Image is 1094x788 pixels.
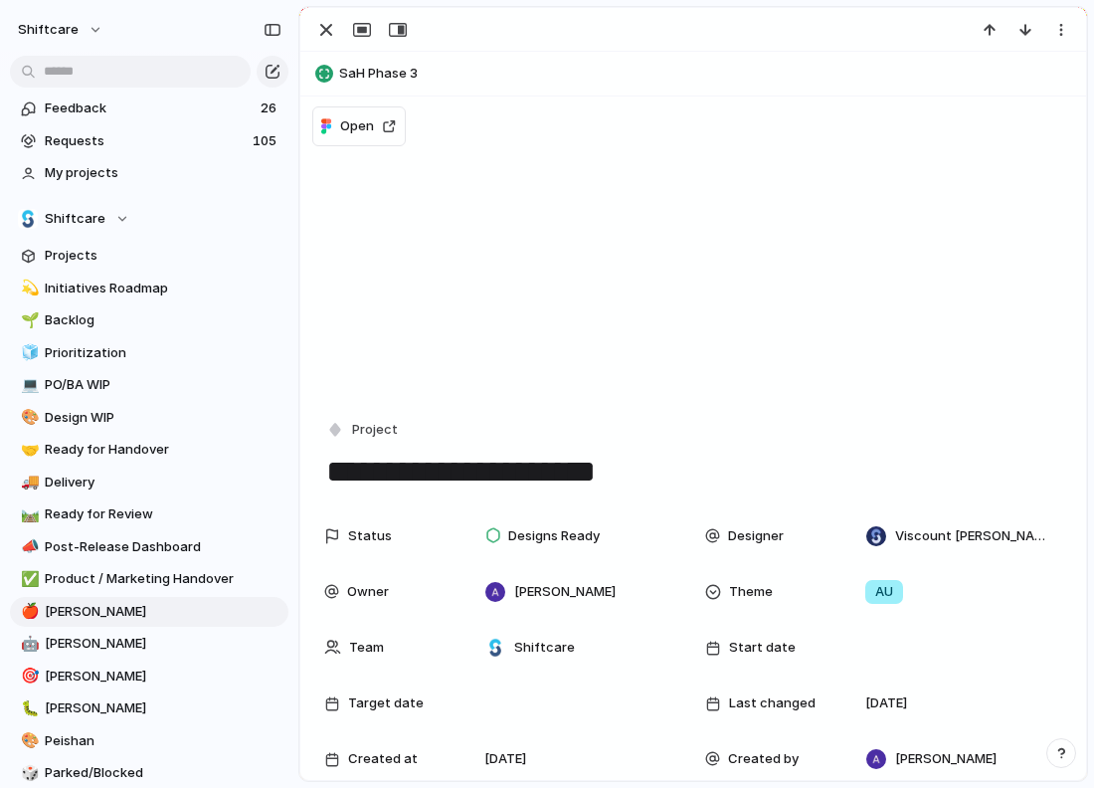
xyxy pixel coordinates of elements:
div: 🐛 [21,697,35,720]
button: 💫 [18,279,38,298]
div: 🛤️ [21,503,35,526]
span: Design WIP [45,408,281,428]
div: 💫Initiatives Roadmap [10,274,288,303]
span: Projects [45,246,281,266]
button: 🍎 [18,602,38,622]
a: 📣Post-Release Dashboard [10,532,288,562]
a: 🎲Parked/Blocked [10,758,288,788]
span: [PERSON_NAME] [45,698,281,718]
span: SaH Phase 3 [339,64,1077,84]
span: [PERSON_NAME] [45,634,281,654]
div: ✅ [21,568,35,591]
div: 🚚 [21,471,35,493]
a: 🌱Backlog [10,305,288,335]
button: 💻 [18,375,38,395]
span: Ready for Review [45,504,281,524]
div: 🎯 [21,665,35,688]
span: Initiatives Roadmap [45,279,281,298]
a: 🤝Ready for Handover [10,435,288,465]
button: 🌱 [18,310,38,330]
a: 🚚Delivery [10,468,288,497]
button: 🎨 [18,731,38,751]
button: 🧊 [18,343,38,363]
button: 🐛 [18,698,38,718]
a: ✅Product / Marketing Handover [10,564,288,594]
span: Product / Marketing Handover [45,569,281,589]
button: 🚚 [18,473,38,492]
span: My projects [45,163,281,183]
div: 🤖 [21,633,35,656]
span: Parked/Blocked [45,763,281,783]
a: 🍎[PERSON_NAME] [10,597,288,627]
button: 🤖 [18,634,38,654]
a: 🎨Peishan [10,726,288,756]
div: 💻 [21,374,35,397]
span: Target date [348,693,424,713]
span: [DATE] [865,693,907,713]
a: My projects [10,158,288,188]
div: 🌱 [21,309,35,332]
span: Backlog [45,310,281,330]
button: SaH Phase 3 [309,58,1077,90]
span: Ready for Handover [45,440,281,460]
span: [PERSON_NAME] [45,667,281,687]
span: shiftcare [18,20,79,40]
span: Team [349,638,384,658]
span: Start date [729,638,796,658]
button: shiftcare [9,14,113,46]
button: Project [322,416,404,445]
span: [PERSON_NAME] [45,602,281,622]
a: 🐛[PERSON_NAME] [10,693,288,723]
div: 🤖[PERSON_NAME] [10,629,288,659]
span: 105 [253,131,280,151]
div: 📣 [21,535,35,558]
div: 🧊 [21,341,35,364]
span: Created at [348,749,418,769]
a: Feedback26 [10,94,288,123]
span: Status [348,526,392,546]
div: 💫 [21,277,35,299]
span: Designs Ready [508,526,600,546]
a: 🎨Design WIP [10,403,288,433]
span: [PERSON_NAME] [895,749,997,769]
a: 🧊Prioritization [10,338,288,368]
span: [DATE] [484,749,526,769]
button: 🤝 [18,440,38,460]
span: Open [340,116,374,136]
a: 💻PO/BA WIP [10,370,288,400]
span: [PERSON_NAME] [514,582,616,602]
span: Delivery [45,473,281,492]
button: 🎨 [18,408,38,428]
span: Owner [347,582,389,602]
button: 🎯 [18,667,38,687]
button: 📣 [18,537,38,557]
button: 🛤️ [18,504,38,524]
span: Viscount [PERSON_NAME] [895,526,1045,546]
span: Peishan [45,731,281,751]
span: Project [352,420,398,440]
span: Feedback [45,98,255,118]
span: Designer [728,526,784,546]
span: Prioritization [45,343,281,363]
span: Shiftcare [514,638,575,658]
a: Requests105 [10,126,288,156]
a: 🛤️Ready for Review [10,499,288,529]
a: 🎯[PERSON_NAME] [10,662,288,691]
div: 🎨 [21,729,35,752]
span: Post-Release Dashboard [45,537,281,557]
span: 26 [261,98,280,118]
div: 🎨 [21,406,35,429]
